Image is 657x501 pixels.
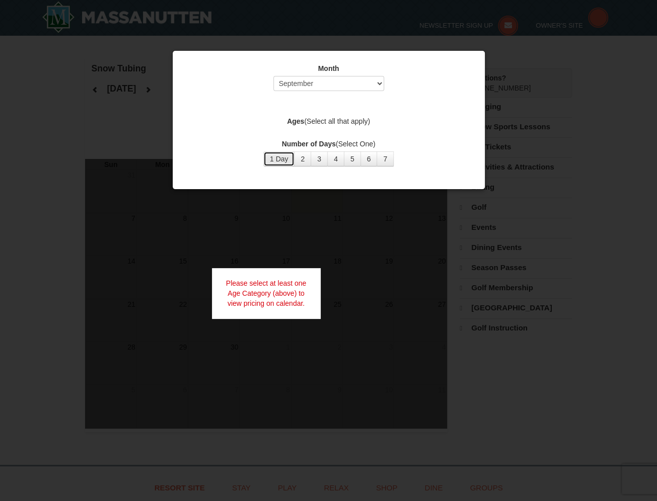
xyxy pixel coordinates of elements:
[327,151,344,166] button: 4
[185,116,472,126] label: (Select all that apply)
[377,151,394,166] button: 7
[185,139,472,149] label: (Select One)
[282,140,336,148] strong: Number of Days
[212,268,321,318] div: Please select at least one Age Category (above) to view pricing on calendar.
[311,151,328,166] button: 3
[318,64,339,72] strong: Month
[263,151,295,166] button: 1 Day
[287,117,304,125] strong: Ages
[360,151,378,166] button: 6
[344,151,361,166] button: 5
[294,151,311,166] button: 2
